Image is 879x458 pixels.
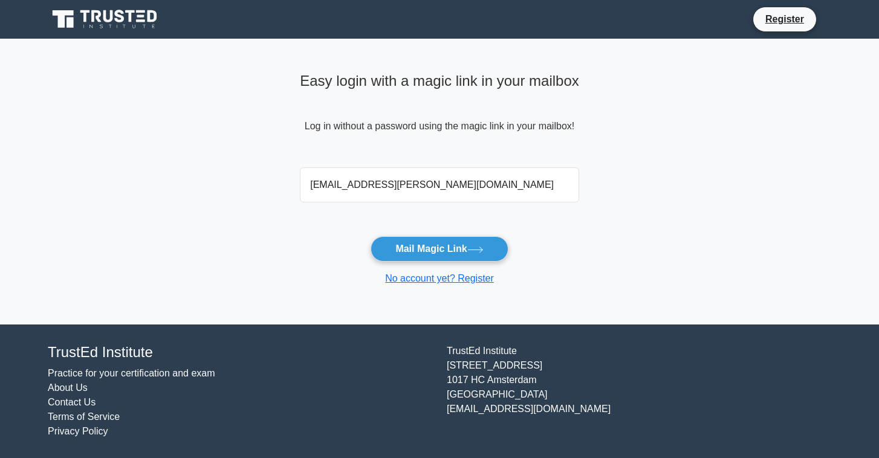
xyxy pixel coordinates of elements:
a: Privacy Policy [48,426,108,436]
h4: TrustEd Institute [48,344,432,361]
button: Mail Magic Link [371,236,508,262]
a: No account yet? Register [385,273,494,283]
input: Email [300,167,579,202]
a: Terms of Service [48,411,120,422]
div: Log in without a password using the magic link in your mailbox! [300,68,579,163]
a: Contact Us [48,397,96,407]
a: Practice for your certification and exam [48,368,215,378]
div: TrustEd Institute [STREET_ADDRESS] 1017 HC Amsterdam [GEOGRAPHIC_DATA] [EMAIL_ADDRESS][DOMAIN_NAME] [440,344,838,439]
h4: Easy login with a magic link in your mailbox [300,73,579,90]
a: Register [758,11,811,27]
a: About Us [48,382,88,393]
